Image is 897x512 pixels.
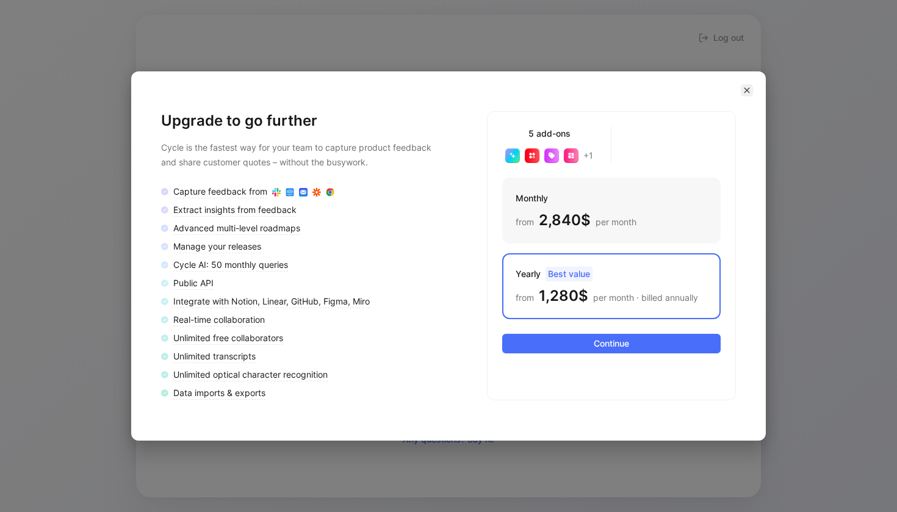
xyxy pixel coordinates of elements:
div: Advanced multi-level roadmaps [173,221,300,236]
div: Unlimited optical character recognition [173,367,328,382]
span: from [516,217,534,227]
p: Cycle is the fastest way for your team to capture product feedback and share customer quotes – wi... [161,140,434,170]
span: 1,280 $ [539,286,588,306]
span: Capture feedback from [173,186,267,197]
span: per month · billed annually [593,292,698,303]
div: Data imports & exports [173,386,265,400]
span: from [516,292,534,303]
div: Integrate with Notion, Linear, GitHub, Figma, Miro [173,294,370,309]
span: Continue [513,336,710,351]
span: Best value [546,267,593,281]
h2: Upgrade to go further [161,111,466,131]
button: Continue [502,334,721,353]
div: Yearly [516,267,698,281]
div: 5 add-ons [488,126,611,141]
span: per month [596,217,636,227]
div: Cycle AI: 50 monthly queries [173,258,288,272]
div: Unlimited transcripts [173,349,256,364]
div: Monthly [516,191,636,206]
div: Real-time collaboration [173,312,265,327]
div: +1 [488,148,611,163]
div: Unlimited free collaborators [173,331,283,345]
span: 2,840 $ [539,211,591,230]
div: Extract insights from feedback [173,203,297,217]
div: Manage your releases [173,239,261,254]
div: Public API [173,276,214,290]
